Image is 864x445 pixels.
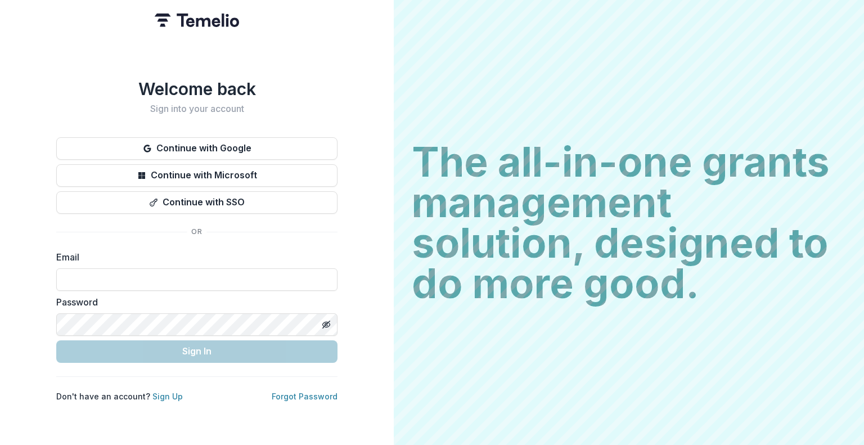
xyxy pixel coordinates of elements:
img: Temelio [155,14,239,27]
label: Email [56,250,331,264]
p: Don't have an account? [56,390,183,402]
button: Continue with Microsoft [56,164,337,187]
a: Forgot Password [272,392,337,401]
button: Continue with SSO [56,191,337,214]
button: Toggle password visibility [317,316,335,334]
h2: Sign into your account [56,104,337,114]
button: Sign In [56,340,337,363]
h1: Welcome back [56,79,337,99]
a: Sign Up [152,392,183,401]
button: Continue with Google [56,137,337,160]
label: Password [56,295,331,309]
